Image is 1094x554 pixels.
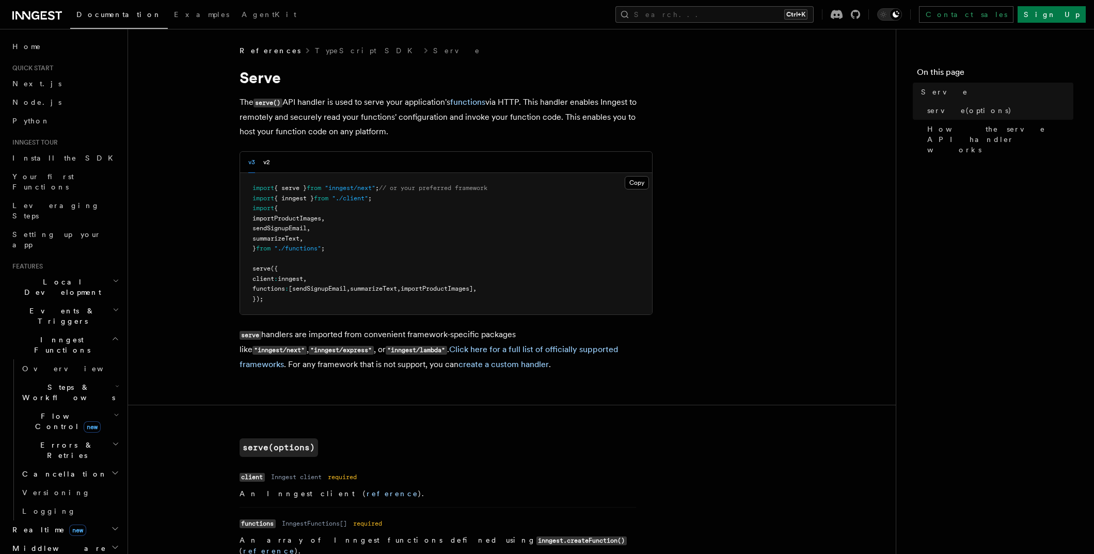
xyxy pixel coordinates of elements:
a: TypeScript SDK [315,45,419,56]
span: serve(options) [927,105,1012,116]
span: from [256,245,271,252]
span: sendSignupEmail [252,225,307,232]
span: }); [252,295,263,303]
a: Documentation [70,3,168,29]
button: Steps & Workflows [18,378,121,407]
a: Serve [917,83,1073,101]
span: Serve [921,87,968,97]
span: References [240,45,300,56]
span: Home [12,41,41,52]
span: ; [321,245,325,252]
button: Errors & Retries [18,436,121,465]
span: Local Development [8,277,113,297]
span: , [397,285,401,292]
span: { serve } [274,184,307,192]
a: functions [450,97,485,107]
button: Cancellation [18,465,121,483]
a: Home [8,37,121,56]
a: Next.js [8,74,121,93]
span: Your first Functions [12,172,74,191]
kbd: Ctrl+K [784,9,807,20]
span: , [303,275,307,282]
p: An Inngest client ( ). [240,488,636,499]
span: Install the SDK [12,154,119,162]
h1: Serve [240,68,653,87]
span: "inngest/next" [325,184,375,192]
button: Events & Triggers [8,302,121,330]
a: Serve [433,45,481,56]
a: Contact sales [919,6,1013,23]
span: Leveraging Steps [12,201,100,220]
span: "./client" [332,195,368,202]
button: Realtimenew [8,520,121,539]
span: Setting up your app [12,230,101,249]
button: Local Development [8,273,121,302]
span: Cancellation [18,469,107,479]
span: Flow Control [18,411,114,432]
span: Events & Triggers [8,306,113,326]
span: Next.js [12,80,61,88]
span: Features [8,262,43,271]
span: import [252,204,274,212]
span: importProductImages [252,215,321,222]
span: Quick start [8,64,53,72]
a: Setting up your app [8,225,121,254]
span: { inngest } [274,195,314,202]
a: AgentKit [235,3,303,28]
code: serve [240,331,261,340]
span: Python [12,117,50,125]
span: How the serve API handler works [927,124,1073,155]
span: Errors & Retries [18,440,112,461]
dd: required [328,473,357,481]
a: Python [8,112,121,130]
span: ({ [271,265,278,272]
span: Steps & Workflows [18,382,115,403]
code: inngest.createFunction() [536,536,627,545]
span: Inngest tour [8,138,58,147]
code: "inngest/express" [309,346,374,355]
span: inngest [278,275,303,282]
a: Examples [168,3,235,28]
a: Leveraging Steps [8,196,121,225]
span: summarizeText [252,235,299,242]
a: Node.js [8,93,121,112]
code: "inngest/lambda" [386,346,447,355]
span: ; [375,184,379,192]
span: importProductImages] [401,285,473,292]
span: Middleware [8,543,106,553]
code: serve() [253,99,282,107]
span: "./functions" [274,245,321,252]
button: v3 [248,152,255,173]
span: , [346,285,350,292]
span: import [252,195,274,202]
span: : [274,275,278,282]
span: new [84,421,101,433]
button: Toggle dark mode [877,8,902,21]
span: Documentation [76,10,162,19]
code: "inngest/next" [252,346,307,355]
span: Overview [22,365,129,373]
span: Examples [174,10,229,19]
a: Sign Up [1018,6,1086,23]
dd: required [353,519,382,528]
span: } [252,245,256,252]
span: AgentKit [242,10,296,19]
span: , [307,225,310,232]
code: client [240,473,265,482]
code: functions [240,519,276,528]
a: reference [367,489,418,498]
span: : [285,285,289,292]
a: Logging [18,502,121,520]
a: Versioning [18,483,121,502]
a: serve(options) [923,101,1073,120]
span: summarizeText [350,285,397,292]
div: Inngest Functions [8,359,121,520]
dd: Inngest client [271,473,322,481]
span: { [274,204,278,212]
a: How the serve API handler works [923,120,1073,159]
button: Search...Ctrl+K [615,6,814,23]
button: Copy [625,176,649,189]
button: Inngest Functions [8,330,121,359]
span: [sendSignupEmail [289,285,346,292]
span: , [321,215,325,222]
